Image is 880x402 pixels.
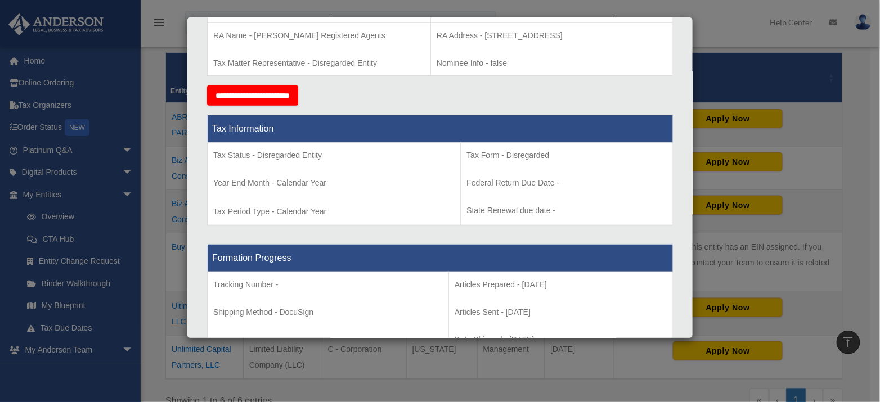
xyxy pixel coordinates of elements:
p: RA Name - [PERSON_NAME] Registered Agents [213,29,425,43]
p: Date Shipped - [DATE] [455,333,667,347]
p: Tax Status - Disregarded Entity [213,148,455,162]
p: State Renewal due date - [466,204,667,218]
th: Tax Information [208,115,673,143]
p: Federal Return Due Date - [466,176,667,190]
p: Shipping Method - DocuSign [213,305,443,319]
p: Tax Matter Representative - Disregarded Entity [213,56,425,70]
p: Articles Prepared - [DATE] [455,278,667,292]
p: Year End Month - Calendar Year [213,176,455,190]
th: Formation Progress [208,245,673,272]
p: Tracking Number - [213,278,443,292]
p: Articles Sent - [DATE] [455,305,667,319]
td: Tax Period Type - Calendar Year [208,143,461,226]
p: Tax Form - Disregarded [466,148,667,162]
p: Nominee Info - false [437,56,667,70]
p: RA Address - [STREET_ADDRESS] [437,29,667,43]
